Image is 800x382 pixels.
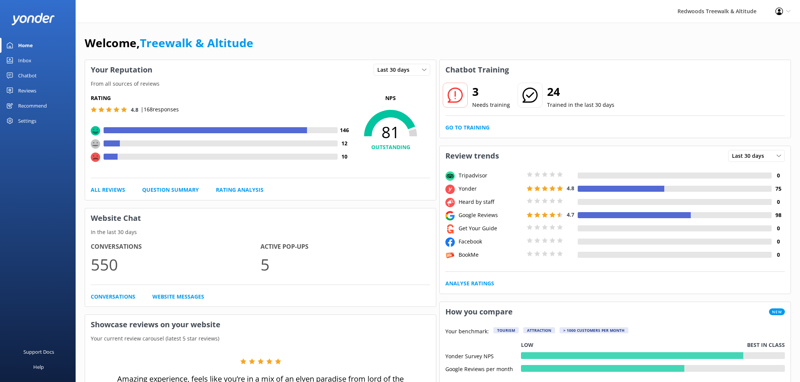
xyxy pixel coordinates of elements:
div: Yonder [457,185,525,193]
p: From all sources of reviews [85,80,436,88]
p: | 168 responses [141,105,179,114]
div: Heard by staff [457,198,525,206]
h4: Active Pop-ups [260,242,430,252]
div: Attraction [523,327,555,333]
h3: Showcase reviews on your website [85,315,436,334]
h4: OUTSTANDING [351,143,430,151]
h4: 10 [338,152,351,161]
h1: Welcome, [85,34,253,52]
p: Best in class [747,341,785,349]
h3: Review trends [440,146,505,166]
div: Help [33,359,44,374]
a: All Reviews [91,186,125,194]
div: Chatbot [18,68,37,83]
p: In the last 30 days [85,228,436,236]
h4: 0 [772,251,785,259]
div: BookMe [457,251,525,259]
a: Conversations [91,293,135,301]
p: Your benchmark: [445,327,489,336]
div: Get Your Guide [457,224,525,233]
h4: 0 [772,198,785,206]
div: Tourism [493,327,519,333]
a: Treewalk & Altitude [140,35,253,51]
div: > 1000 customers per month [560,327,628,333]
div: Yonder Survey NPS [445,352,521,359]
div: Inbox [18,53,31,68]
h4: 0 [772,224,785,233]
h2: 3 [472,83,510,101]
h3: Chatbot Training [440,60,515,80]
h4: 12 [338,139,351,148]
p: Needs training [472,101,510,109]
div: Support Docs [23,344,54,359]
h4: 98 [772,211,785,219]
a: Website Messages [152,293,204,301]
span: 4.8 [131,106,138,113]
div: Tripadvisor [457,171,525,180]
a: Rating Analysis [216,186,264,194]
p: 5 [260,252,430,277]
a: Analyse Ratings [445,279,494,288]
span: New [769,308,785,315]
p: Your current review carousel (latest 5 star reviews) [85,334,436,343]
div: Home [18,38,33,53]
h3: How you compare [440,302,518,322]
h2: 24 [547,83,614,101]
h4: 0 [772,171,785,180]
h3: Your Reputation [85,60,158,80]
div: Recommend [18,98,47,113]
h4: 75 [772,185,785,193]
a: Go to Training [445,123,490,132]
div: Google Reviews per month [445,365,521,372]
p: Trained in the last 30 days [547,101,614,109]
div: Settings [18,113,36,128]
p: Low [521,341,533,349]
span: 81 [351,123,430,142]
span: Last 30 days [732,152,769,160]
h3: Website Chat [85,208,436,228]
h4: 0 [772,237,785,246]
span: Last 30 days [377,66,414,74]
div: Reviews [18,83,36,98]
h4: Conversations [91,242,260,252]
div: Google Reviews [457,211,525,219]
span: 4.8 [567,185,574,192]
img: yonder-white-logo.png [11,13,55,25]
p: 550 [91,252,260,277]
span: 4.7 [567,211,574,218]
div: Facebook [457,237,525,246]
p: NPS [351,94,430,102]
h5: Rating [91,94,351,102]
h4: 146 [338,126,351,134]
a: Question Summary [142,186,199,194]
